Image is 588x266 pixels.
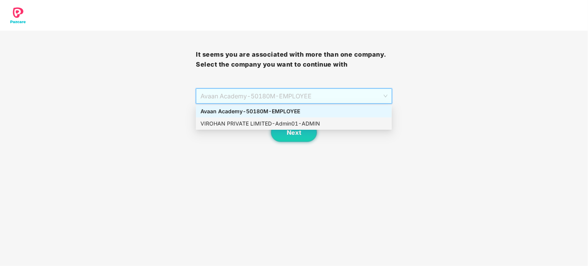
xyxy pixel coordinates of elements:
span: Avaan Academy - 50180M - EMPLOYEE [200,89,387,103]
h3: It seems you are associated with more than one company. Select the company you want to continue with [196,50,392,69]
span: Next [287,129,301,136]
div: VIROHAN PRIVATE LIMITED - Admin01 - ADMIN [200,119,387,128]
button: Next [271,123,317,142]
div: Avaan Academy - 50180M - EMPLOYEE [200,107,387,116]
